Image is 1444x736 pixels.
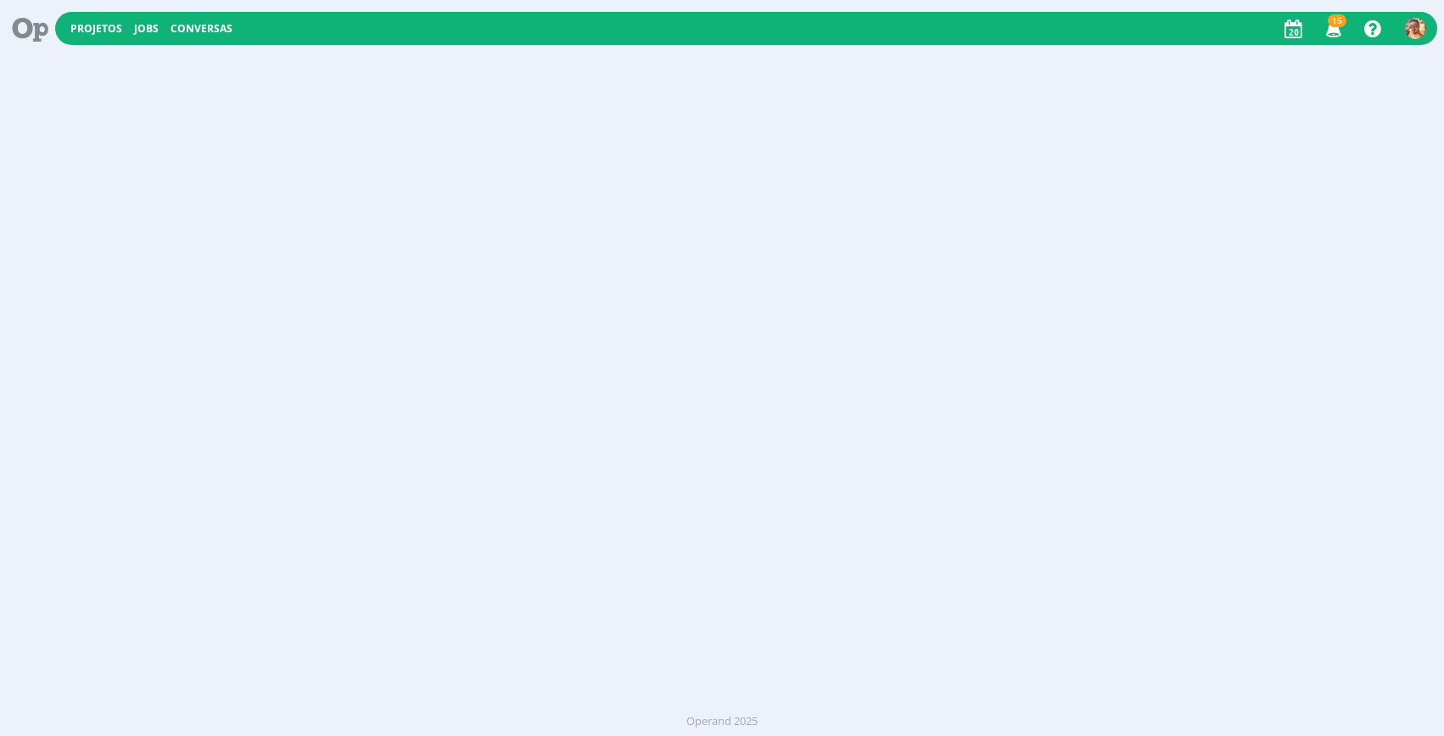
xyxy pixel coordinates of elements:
a: Projetos [70,21,122,36]
a: Conversas [171,21,232,36]
button: 15 [1315,14,1350,44]
button: Jobs [129,22,164,36]
button: Conversas [165,22,238,36]
a: Jobs [134,21,159,36]
img: V [1405,18,1426,39]
button: V [1404,14,1427,43]
button: Projetos [65,22,127,36]
span: 15 [1328,14,1346,27]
